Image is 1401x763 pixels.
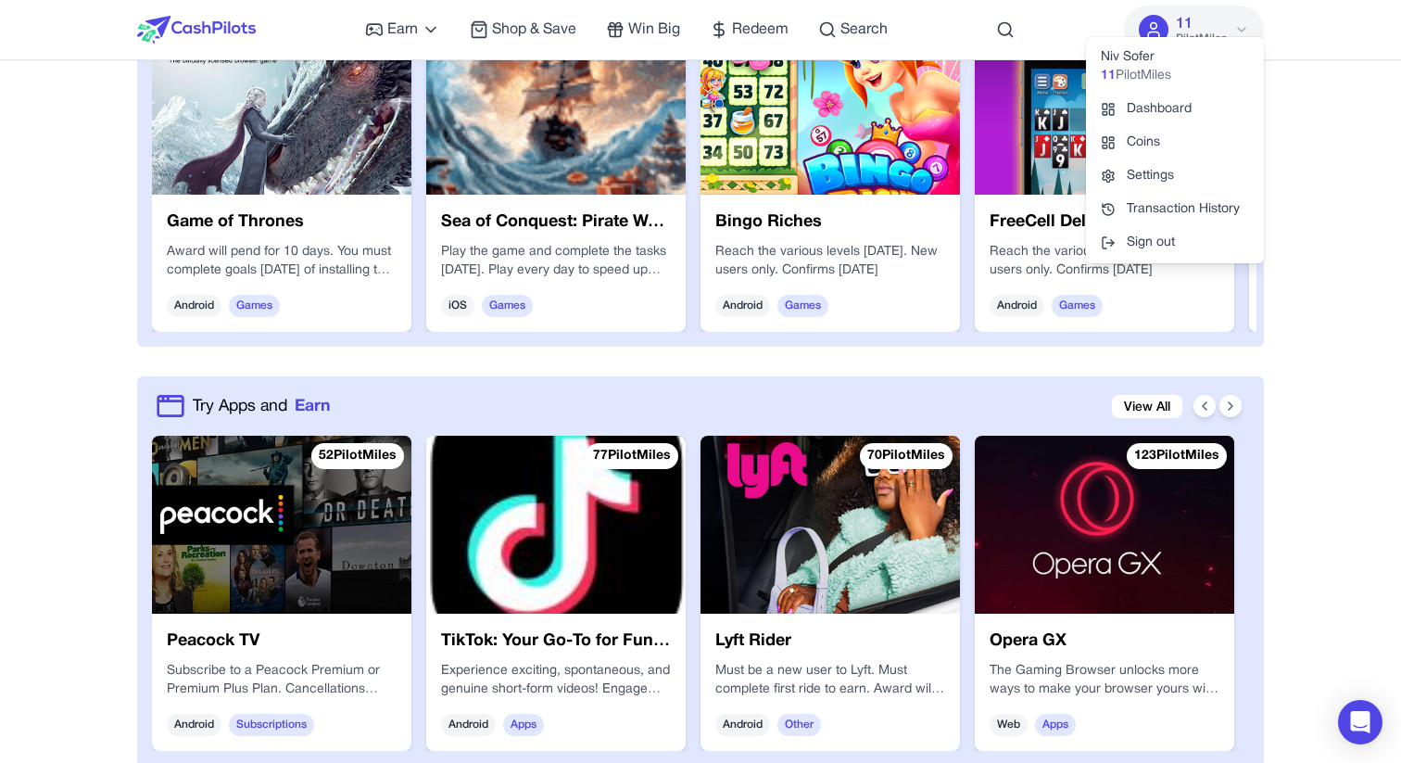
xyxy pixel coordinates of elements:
[1035,714,1076,736] span: Apps
[715,210,945,235] h3: Bingo Riches
[777,295,828,317] span: Games
[715,243,945,280] div: Reach the various levels [DATE]. New users only. Confirms [DATE]
[1086,41,1264,93] div: Niv Sofer
[700,17,960,195] img: Bingo Riches
[1112,395,1182,418] a: View All
[167,662,397,699] div: Subscribe to a Peacock Premium or Premium Plus Plan. Cancellations during the trial period will r...
[975,17,1234,195] img: FreeCell Deluxe Social
[1338,700,1382,744] div: Open Intercom Messenger
[606,19,680,41] a: Win Big
[732,19,789,41] span: Redeem
[441,714,496,736] span: Android
[482,295,533,317] span: Games
[295,394,330,418] span: Earn
[700,436,960,614] img: Lyft Rider
[990,629,1219,655] h3: Opera GX
[167,243,397,280] div: Award will pend for 10 days. You must complete goals [DATE] of installing to receive Up to 0. Con...
[990,243,1219,280] div: Reach the various levels [DATE]. New users only. Confirms [DATE]
[990,714,1028,736] span: Web
[818,19,888,41] a: Search
[1176,32,1227,46] span: PilotMiles
[840,19,888,41] span: Search
[1086,193,1264,226] a: Transaction History
[586,443,678,469] div: 77 PilotMiles
[1086,126,1264,159] a: Coins
[441,629,671,655] h3: TikTok: Your Go-To for Fun Mobile Videos! (Android)
[777,714,821,736] span: Other
[975,436,1234,614] img: Opera GX
[503,714,544,736] span: Apps
[193,394,287,418] span: Try Apps and
[492,19,576,41] span: Shop & Save
[990,210,1219,235] h3: FreeCell Deluxe Social
[1124,6,1264,54] button: 11PilotMiles
[152,17,411,195] img: Game of Thrones
[167,210,397,235] h3: Game of Thrones
[167,295,221,317] span: Android
[193,394,330,418] a: Try Apps andEarn
[990,662,1219,699] p: The Gaming Browser unlocks more ways to make your browser yours with deeper personalization and a...
[229,295,280,317] span: Games
[426,17,686,195] img: Sea of Conquest: Pirate War - iOS
[628,19,680,41] span: Win Big
[152,436,411,614] img: Peacock TV
[710,19,789,41] a: Redeem
[715,714,770,736] span: Android
[311,443,404,469] div: 52 PilotMiles
[441,243,671,280] div: Play the game and complete the tasks [DATE]. Play every day to speed up your progress significantly!
[387,19,418,41] span: Earn
[1052,295,1103,317] span: Games
[441,210,671,235] h3: Sea of Conquest: Pirate War - iOS
[1086,159,1264,193] a: Settings
[365,19,440,41] a: Earn
[470,19,576,41] a: Shop & Save
[167,629,397,655] h3: Peacock TV
[441,662,671,699] div: Experience exciting, spontaneous, and genuine short-form videos! Engage more for better quality f...
[715,662,945,699] div: Must be a new user to Lyft. Must complete first ride to earn. Award will pend for 32 days. Confir...
[167,714,221,736] span: Android
[229,714,314,736] span: Subscriptions
[1101,67,1116,85] span: 11
[1086,226,1264,260] button: Sign out
[715,629,945,655] h3: Lyft Rider
[426,436,686,614] img: TikTok: Your Go-To for Fun Mobile Videos! (Android)
[1116,67,1171,85] span: PilotMiles
[990,295,1044,317] span: Android
[441,295,474,317] span: iOS
[860,443,953,469] div: 70 PilotMiles
[1127,443,1227,469] div: 123 PilotMiles
[1086,93,1264,126] a: Dashboard
[1176,13,1193,35] span: 11
[715,295,770,317] span: Android
[137,16,256,44] img: CashPilots Logo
